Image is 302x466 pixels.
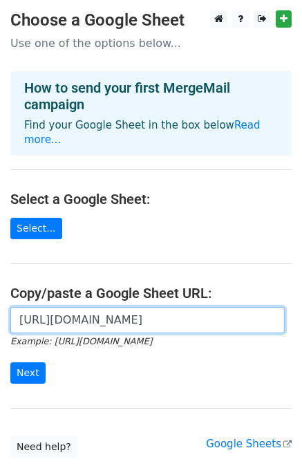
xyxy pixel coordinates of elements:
[10,436,77,458] a: Need help?
[10,10,292,30] h3: Choose a Google Sheet
[10,362,46,384] input: Next
[10,336,152,346] small: Example: [URL][DOMAIN_NAME]
[10,307,285,333] input: Paste your Google Sheet URL here
[10,36,292,50] p: Use one of the options below...
[10,218,62,239] a: Select...
[10,191,292,207] h4: Select a Google Sheet:
[24,118,278,147] p: Find your Google Sheet in the box below
[206,438,292,450] a: Google Sheets
[24,80,278,113] h4: How to send your first MergeMail campaign
[24,119,261,146] a: Read more...
[10,285,292,301] h4: Copy/paste a Google Sheet URL:
[233,400,302,466] iframe: Chat Widget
